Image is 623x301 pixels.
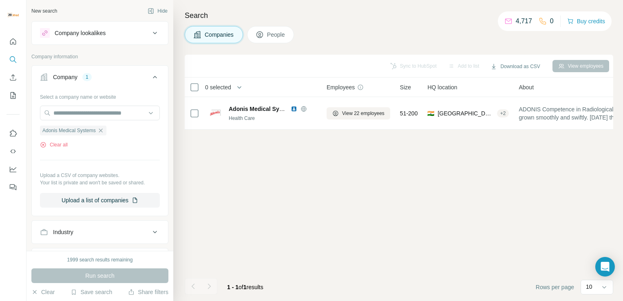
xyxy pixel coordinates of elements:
span: 51-200 [400,109,418,117]
span: Rows per page [536,283,574,291]
button: Save search [71,288,112,296]
span: Companies [205,31,234,39]
span: HQ location [427,83,457,91]
div: + 2 [497,110,509,117]
p: Company information [31,53,168,60]
button: Industry [32,222,168,242]
button: Hide [142,5,173,17]
span: 🇮🇳 [427,109,434,117]
button: Upload a list of companies [40,193,160,208]
span: View 22 employees [342,110,384,117]
button: HQ location [32,250,168,270]
p: Upload a CSV of company websites. [40,172,160,179]
div: Company [53,73,77,81]
p: 10 [586,283,592,291]
img: LinkedIn logo [291,106,297,112]
h4: Search [185,10,613,21]
button: Buy credits [567,15,605,27]
span: About [519,83,534,91]
div: Industry [53,228,73,236]
button: Share filters [128,288,168,296]
span: [GEOGRAPHIC_DATA], [GEOGRAPHIC_DATA] [437,109,493,117]
span: Employees [327,83,355,91]
button: Company lookalikes [32,23,168,43]
button: Search [7,52,20,67]
p: Your list is private and won't be saved or shared. [40,179,160,186]
div: 1 [82,73,92,81]
button: Quick start [7,34,20,49]
button: Use Surfe API [7,144,20,159]
button: Company1 [32,67,168,90]
span: results [227,284,263,290]
button: View 22 employees [327,107,390,120]
button: Feedback [7,180,20,195]
span: 0 selected [205,83,231,91]
span: People [267,31,286,39]
button: Download as CSV [485,60,546,73]
p: 4,717 [516,16,532,26]
div: 1999 search results remaining [67,256,133,263]
div: Health Care [229,115,317,122]
span: of [239,284,243,290]
button: Dashboard [7,162,20,177]
button: Enrich CSV [7,70,20,85]
button: Use Surfe on LinkedIn [7,126,20,141]
div: Select a company name or website [40,90,160,101]
button: Clear all [40,141,68,148]
img: Avatar [7,8,20,21]
div: Company lookalikes [55,29,106,37]
p: 0 [550,16,554,26]
div: Open Intercom Messenger [595,257,615,277]
span: 1 [243,284,247,290]
button: My lists [7,88,20,103]
button: Clear [31,288,55,296]
span: 1 - 1 [227,284,239,290]
span: Adonis Medical Systems [229,106,296,112]
span: Size [400,83,411,91]
span: Adonis Medical Systems [42,127,96,134]
div: New search [31,7,57,15]
img: Logo of Adonis Medical Systems [209,107,222,120]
